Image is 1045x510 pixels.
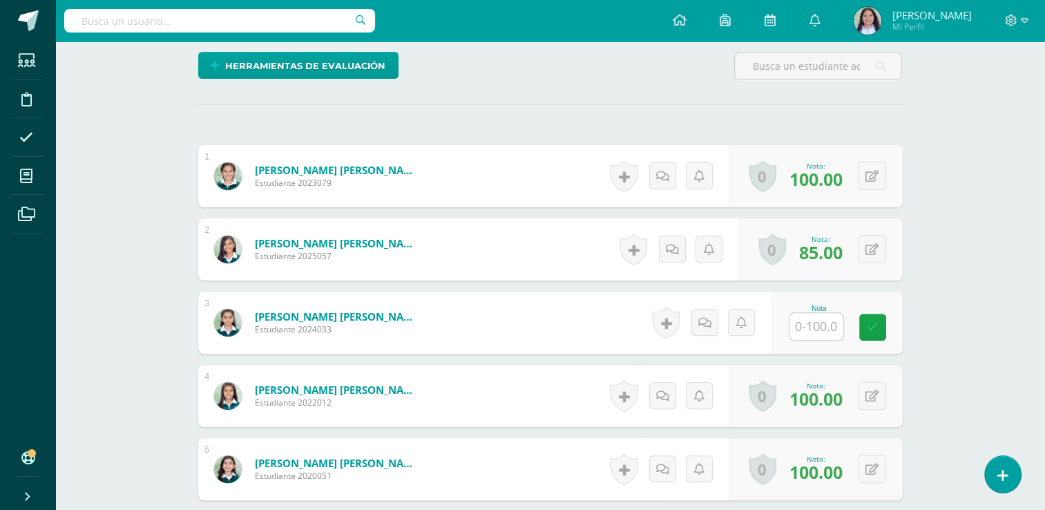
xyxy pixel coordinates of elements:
span: Estudiante 2020051 [255,470,421,482]
input: Busca un estudiante aquí... [735,53,901,79]
img: e75d64f10a8f24b3d3461abf807328fa.png [214,236,242,263]
input: Busca un usuario... [64,9,375,32]
span: 100.00 [789,387,843,410]
input: 0-100.0 [789,313,843,340]
div: Nota: [789,161,843,171]
a: [PERSON_NAME] [PERSON_NAME] [255,310,421,323]
a: [PERSON_NAME] [PERSON_NAME] [255,236,421,250]
span: 100.00 [789,460,843,484]
span: Estudiante 2025057 [255,250,421,262]
a: 0 [758,234,786,265]
a: [PERSON_NAME] [PERSON_NAME] [255,456,421,470]
div: Nota: [789,381,843,390]
img: bbfa1027bf5cc93319348d9b50f003cd.png [214,162,242,190]
span: Herramientas de evaluación [225,53,385,79]
div: Nota: [799,234,843,244]
span: 100.00 [789,167,843,191]
img: bcc45c819148817b119a36518a468ecb.png [214,455,242,483]
div: Nota: [789,454,843,464]
img: 4d6361424ebf5d92940b9ee027b03761.png [854,7,881,35]
div: Nota [789,305,850,312]
span: Mi Perfil [892,21,971,32]
a: Herramientas de evaluación [198,52,399,79]
a: [PERSON_NAME] [PERSON_NAME] [255,383,421,397]
a: 0 [749,160,776,192]
span: Estudiante 2024033 [255,323,421,335]
img: 7467b4a751fd1bc184acb6e84b47c00e.png [214,309,242,337]
span: Estudiante 2022012 [255,397,421,408]
span: Estudiante 2023079 [255,177,421,189]
a: [PERSON_NAME] [PERSON_NAME] [255,163,421,177]
a: 0 [749,453,776,485]
img: cc0defa8e6266431f1a8b2e91448be54.png [214,382,242,410]
a: 0 [749,380,776,412]
span: 85.00 [799,240,843,264]
span: [PERSON_NAME] [892,8,971,22]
